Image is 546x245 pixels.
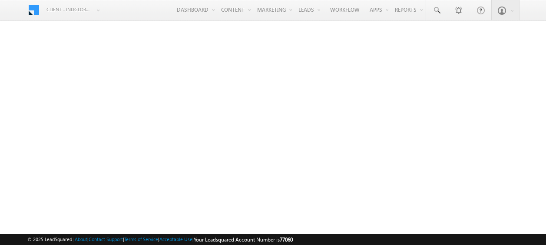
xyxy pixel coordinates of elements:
[46,5,92,14] span: Client - indglobal1 (77060)
[159,236,192,242] a: Acceptable Use
[194,236,293,243] span: Your Leadsquared Account Number is
[280,236,293,243] span: 77060
[124,236,158,242] a: Terms of Service
[75,236,87,242] a: About
[27,235,293,244] span: © 2025 LeadSquared | | | | |
[89,236,123,242] a: Contact Support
